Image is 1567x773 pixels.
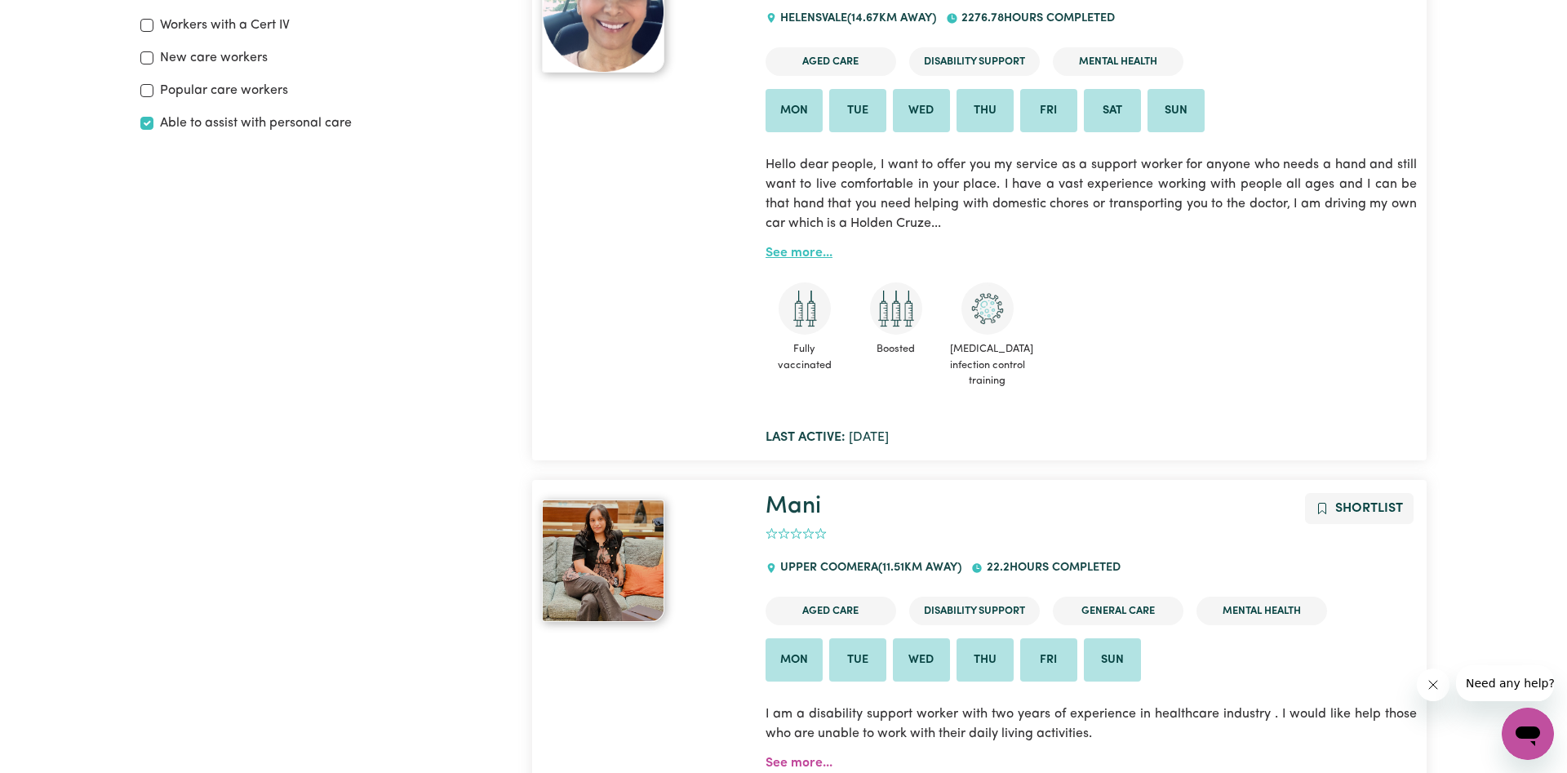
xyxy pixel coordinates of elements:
[893,638,950,682] li: Available on Wed
[1335,502,1403,515] span: Shortlist
[766,335,844,379] span: Fully vaccinated
[957,89,1014,133] li: Available on Thu
[909,597,1040,625] li: Disability Support
[160,81,288,100] label: Popular care workers
[1417,669,1449,701] iframe: Close message
[1456,665,1554,701] iframe: Message from company
[878,562,961,574] span: ( 11.51 km away)
[542,500,746,622] a: Mani
[766,89,823,133] li: Available on Mon
[870,282,922,335] img: Care and support worker has received booster dose of COVID-19 vaccination
[160,48,268,68] label: New care workers
[829,638,886,682] li: Available on Tue
[961,282,1014,335] img: CS Academy: COVID-19 Infection Control Training course completed
[1502,708,1554,760] iframe: Button to launch messaging window
[766,47,896,76] li: Aged Care
[766,145,1417,243] p: Hello dear people, I want to offer you my service as a support worker for anyone who needs a hand...
[766,247,832,260] a: See more...
[829,89,886,133] li: Available on Tue
[1020,638,1077,682] li: Available on Fri
[160,113,352,133] label: Able to assist with personal care
[766,757,832,770] a: See more...
[766,546,971,590] div: UPPER COOMERA
[766,597,896,625] li: Aged Care
[766,695,1417,753] p: I am a disability support worker with two years of experience in healthcare industry . I would li...
[779,282,831,335] img: Care and support worker has received 2 doses of COVID-19 vaccine
[957,638,1014,682] li: Available on Thu
[847,12,936,24] span: ( 14.67 km away)
[160,16,290,35] label: Workers with a Cert IV
[766,525,827,544] div: add rating by typing an integer from 0 to 5 or pressing arrow keys
[948,335,1027,395] span: [MEDICAL_DATA] infection control training
[971,546,1130,590] div: 22.2 hours completed
[542,500,664,622] img: View Mani's profile
[1084,638,1141,682] li: Available on Sun
[766,431,889,444] span: [DATE]
[1148,89,1205,133] li: Available on Sun
[1020,89,1077,133] li: Available on Fri
[10,11,99,24] span: Need any help?
[857,335,935,363] span: Boosted
[1305,493,1414,524] button: Add to shortlist
[893,89,950,133] li: Available on Wed
[1053,47,1183,76] li: Mental Health
[1084,89,1141,133] li: Available on Sat
[766,431,846,444] b: Last active:
[1196,597,1327,625] li: Mental Health
[1053,597,1183,625] li: General Care
[766,638,823,682] li: Available on Mon
[909,47,1040,76] li: Disability Support
[766,495,821,518] a: Mani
